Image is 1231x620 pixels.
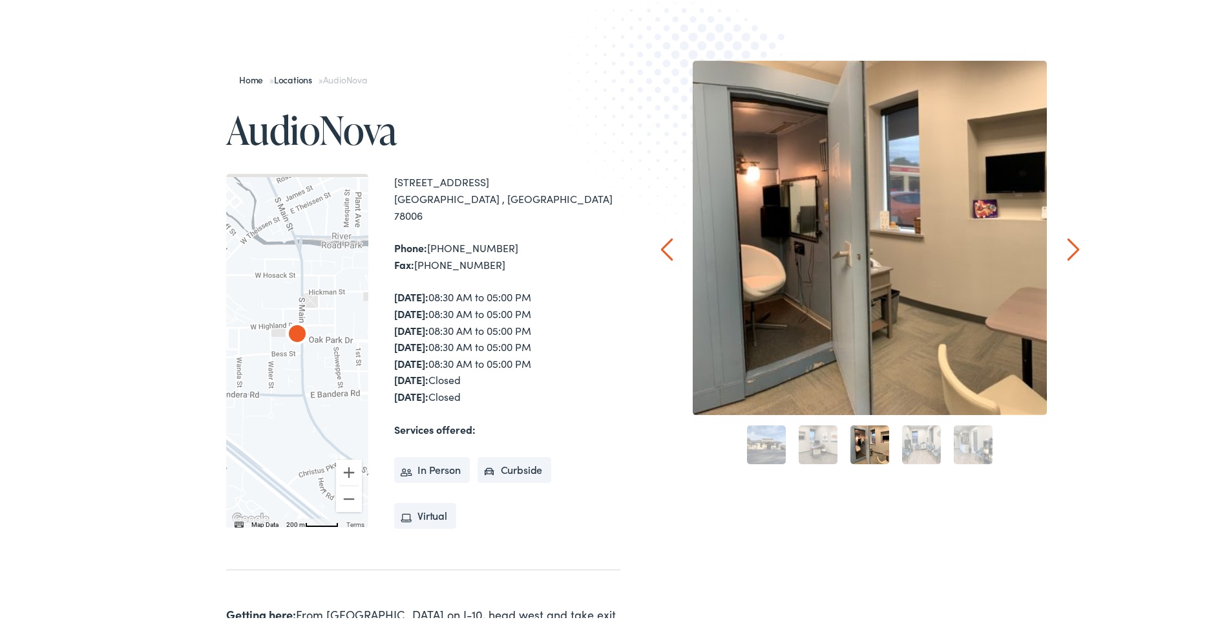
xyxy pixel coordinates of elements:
a: 1 [747,423,786,462]
button: Zoom out [336,484,362,509]
strong: [DATE]: [394,304,428,318]
div: 08:30 AM to 05:00 PM 08:30 AM to 05:00 PM 08:30 AM to 05:00 PM 08:30 AM to 05:00 PM 08:30 AM to 0... [394,286,620,402]
span: AudioNova [323,70,367,83]
a: Open this area in Google Maps (opens a new window) [229,508,272,525]
strong: [DATE]: [394,287,428,301]
a: 4 [902,423,941,462]
a: Locations [274,70,319,83]
strong: [DATE]: [394,354,428,368]
a: 2 [799,423,837,462]
strong: [DATE]: [394,370,428,384]
strong: Getting here: [226,604,296,620]
button: Map Scale: 200 m per 48 pixels [282,516,342,525]
a: Prev [661,235,673,259]
button: Keyboard shortcuts [235,518,244,527]
div: [PHONE_NUMBER] [PHONE_NUMBER] [394,237,620,270]
div: AudioNova [282,317,313,348]
a: Terms (opens in new tab) [346,518,364,526]
li: Virtual [394,500,456,526]
strong: [DATE]: [394,387,428,401]
span: 200 m [286,518,305,526]
a: 5 [954,423,993,462]
a: Home [239,70,269,83]
strong: Fax: [394,255,414,269]
img: Google [229,508,272,525]
a: Next [1068,235,1080,259]
button: Map Data [251,518,279,527]
div: [STREET_ADDRESS] [GEOGRAPHIC_DATA] , [GEOGRAPHIC_DATA] 78006 [394,171,620,221]
strong: [DATE]: [394,321,428,335]
strong: [DATE]: [394,337,428,351]
li: In Person [394,454,470,480]
strong: Services offered: [394,420,476,434]
button: Zoom in [336,457,362,483]
a: 3 [850,423,889,462]
li: Curbside [478,454,552,480]
h1: AudioNova [226,106,620,149]
strong: Phone: [394,238,427,252]
span: » » [239,70,367,83]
